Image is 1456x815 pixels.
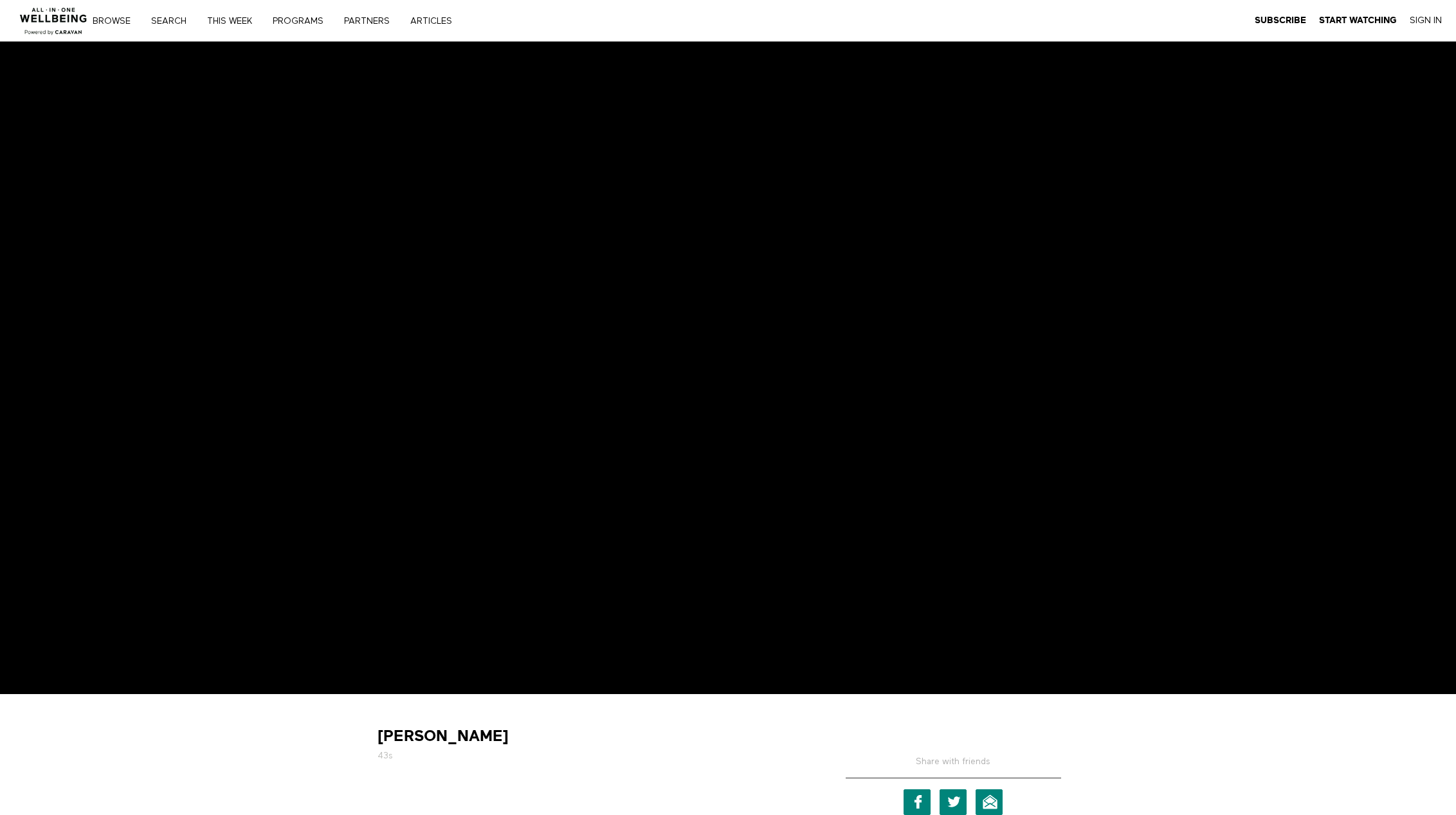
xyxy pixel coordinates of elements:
strong: [PERSON_NAME] [378,726,509,746]
a: ARTICLES [406,17,466,26]
a: Facebook [904,789,931,815]
nav: Primary [102,14,478,27]
a: PROGRAMS [268,17,337,26]
a: Start Watching [1319,15,1397,26]
h5: Share with friends [846,755,1061,778]
a: Subscribe [1255,15,1306,26]
a: Browse [88,17,144,26]
a: PARTNERS [340,17,403,26]
strong: Start Watching [1319,15,1397,25]
strong: Subscribe [1255,15,1306,25]
a: Sign In [1410,15,1442,26]
a: Search [147,17,200,26]
h5: 43s [378,749,808,762]
a: Email [976,789,1003,815]
a: Twitter [940,789,967,815]
a: THIS WEEK [203,17,266,26]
